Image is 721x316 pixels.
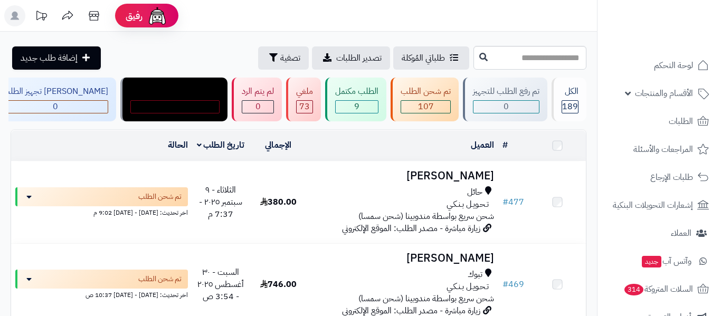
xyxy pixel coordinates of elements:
span: تصفية [280,52,300,64]
h3: [PERSON_NAME] [311,252,494,264]
a: تحديثات المنصة [28,5,54,29]
span: وآتس آب [641,254,691,269]
a: تم شحن الطلب 107 [388,78,461,121]
a: تاريخ الطلب [197,139,245,151]
div: ملغي [296,85,313,98]
a: إضافة طلب جديد [12,46,101,70]
div: 0 [131,101,219,113]
span: طلباتي المُوكلة [402,52,445,64]
span: تبوك [468,269,482,281]
div: الكل [562,85,578,98]
h3: [PERSON_NAME] [311,170,494,182]
span: المراجعات والأسئلة [633,142,693,157]
span: تم شحن الطلب [138,274,182,284]
span: 0 [173,100,178,113]
span: 314 [624,284,643,296]
a: الطلبات [604,109,715,134]
a: السلات المتروكة314 [604,276,715,302]
div: لم يتم الرد [242,85,274,98]
span: السلات المتروكة [623,282,693,296]
a: الحالة [168,139,188,151]
span: شحن سريع بواسطة مندوبينا (شحن سمسا) [358,292,494,305]
div: اخر تحديث: [DATE] - [DATE] 9:02 م [15,206,188,217]
span: 380.00 [260,196,297,208]
div: 0 [242,101,273,113]
span: لوحة التحكم [654,58,693,73]
a: مندوب توصيل داخل الرياض 0 [118,78,230,121]
a: طلبات الإرجاع [604,165,715,190]
span: طلبات الإرجاع [650,170,693,185]
button: تصفية [258,46,309,70]
span: 189 [562,100,578,113]
a: لوحة التحكم [604,53,715,78]
span: رفيق [126,9,143,22]
a: تصدير الطلبات [312,46,390,70]
span: 0 [53,100,58,113]
span: # [502,278,508,291]
div: 9 [336,101,378,113]
div: 107 [401,101,450,113]
a: الكل189 [549,78,589,121]
div: 0 [3,101,108,113]
span: 9 [354,100,359,113]
a: الطلب مكتمل 9 [323,78,388,121]
a: # [502,139,508,151]
a: وآتس آبجديد [604,248,715,274]
span: 746.00 [260,278,297,291]
span: السبت - ٣٠ أغسطس ٢٠٢٥ - 3:54 ص [197,266,244,303]
a: تم رفع الطلب للتجهيز 0 [461,78,549,121]
span: العملاء [671,226,691,241]
div: 73 [297,101,312,113]
a: المراجعات والأسئلة [604,137,715,162]
div: الطلب مكتمل [335,85,378,98]
a: إشعارات التحويلات البنكية [604,193,715,218]
span: جديد [642,256,661,267]
span: الأقسام والمنتجات [635,86,693,101]
div: اخر تحديث: [DATE] - [DATE] 10:37 ص [15,289,188,300]
a: طلباتي المُوكلة [393,46,469,70]
div: تم شحن الطلب [401,85,451,98]
span: الطلبات [669,114,693,129]
span: تـحـويـل بـنـكـي [447,198,489,210]
span: إضافة طلب جديد [21,52,78,64]
a: العميل [471,139,494,151]
a: الإجمالي [265,139,291,151]
span: 107 [418,100,434,113]
span: حائل [467,186,482,198]
span: تـحـويـل بـنـكـي [447,281,489,293]
a: #469 [502,278,524,291]
a: ملغي 73 [284,78,323,121]
div: تم رفع الطلب للتجهيز [473,85,539,98]
span: إشعارات التحويلات البنكية [613,198,693,213]
span: # [502,196,508,208]
img: ai-face.png [147,5,168,26]
span: 0 [504,100,509,113]
span: الثلاثاء - ٩ سبتمبر ٢٠٢٥ - 7:37 م [199,184,242,221]
span: شحن سريع بواسطة مندوبينا (شحن سمسا) [358,210,494,223]
span: تم شحن الطلب [138,191,182,202]
img: logo-2.png [649,23,711,45]
a: العملاء [604,221,715,246]
div: [PERSON_NAME] تجهيز الطلب [3,85,108,98]
div: مندوب توصيل داخل الرياض [130,85,220,98]
span: زيارة مباشرة - مصدر الطلب: الموقع الإلكتروني [342,222,480,235]
a: #477 [502,196,524,208]
a: لم يتم الرد 0 [230,78,284,121]
span: 73 [299,100,310,113]
span: 0 [255,100,261,113]
span: تصدير الطلبات [336,52,382,64]
div: 0 [473,101,539,113]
